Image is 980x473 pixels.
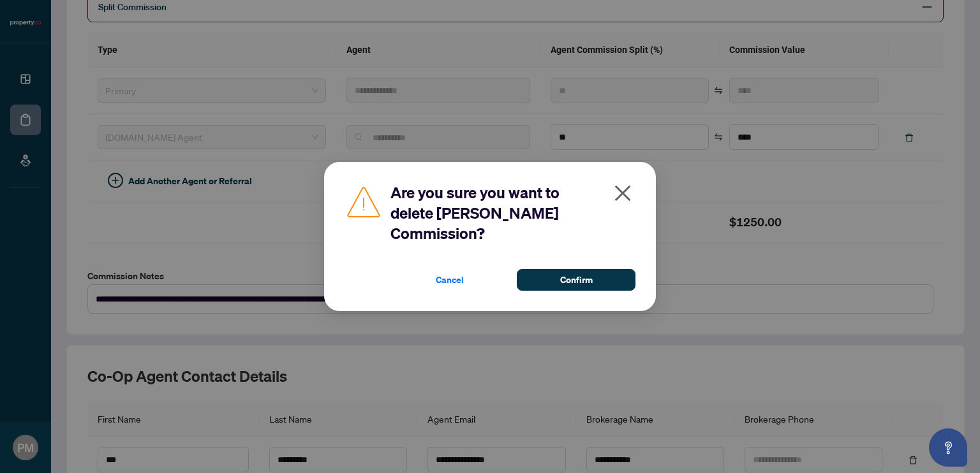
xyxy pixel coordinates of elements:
span: Cancel [436,270,464,290]
button: Confirm [517,269,635,291]
span: close [612,183,633,203]
span: Confirm [560,270,593,290]
img: Caution Icon [345,182,383,221]
button: Open asap [929,428,967,467]
h2: Are you sure you want to delete [PERSON_NAME] Commission? [390,182,635,244]
button: Cancel [390,269,509,291]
